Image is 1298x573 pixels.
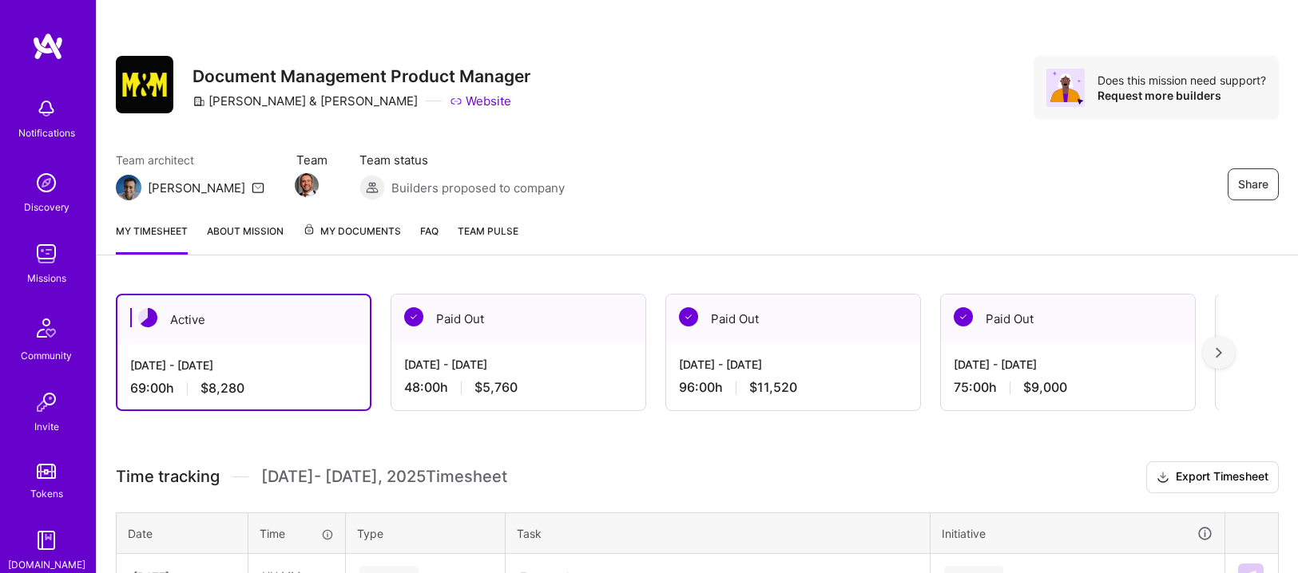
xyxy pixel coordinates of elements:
h3: Document Management Product Manager [193,66,530,86]
div: [DATE] - [DATE] [404,356,633,373]
span: $9,000 [1023,379,1067,396]
div: Request more builders [1098,88,1266,103]
img: Paid Out [404,307,423,326]
a: My timesheet [116,223,188,255]
span: Share [1238,176,1268,192]
img: Company Logo [116,56,173,113]
div: Initiative [942,524,1213,543]
img: Team Architect [116,175,141,200]
img: Community [27,309,65,347]
span: My Documents [303,223,401,240]
img: logo [32,32,64,61]
th: Date [117,512,248,554]
span: $5,760 [474,379,518,396]
div: Discovery [24,199,69,215]
th: Task [506,512,931,554]
span: Team architect [116,152,264,168]
span: Builders proposed to company [391,180,565,196]
img: Paid Out [679,307,698,326]
a: My Documents [303,223,401,255]
div: Notifications [18,124,75,141]
a: Team Pulse [458,223,518,255]
div: [DATE] - [DATE] [679,356,907,373]
img: guide book [30,524,62,556]
div: 96:00 h [679,379,907,396]
span: Team status [359,152,565,168]
img: discovery [30,167,62,199]
span: Team Pulse [458,225,518,237]
i: icon Mail [252,181,264,194]
span: $8,280 [200,380,244,397]
img: Invite [30,386,62,418]
div: [DATE] - [DATE] [130,357,357,373]
div: Tokens [30,485,63,502]
img: Avatar [1046,69,1085,107]
div: [DOMAIN_NAME] [8,556,85,573]
a: Website [450,93,511,109]
img: Team Member Avatar [295,173,319,197]
div: Does this mission need support? [1098,73,1266,88]
span: $11,520 [749,379,797,396]
a: About Mission [207,223,284,255]
img: right [1216,347,1222,358]
div: [DATE] - [DATE] [954,356,1182,373]
span: [DATE] - [DATE] , 2025 Timesheet [261,467,507,487]
div: 48:00 h [404,379,633,396]
img: bell [30,93,62,124]
div: Paid Out [391,294,645,343]
div: Paid Out [666,294,920,343]
div: 69:00 h [130,380,357,397]
div: Missions [27,270,66,286]
span: Team [296,152,327,168]
img: Builders proposed to company [359,175,385,200]
img: Active [138,308,157,327]
div: Community [21,347,72,364]
img: tokens [37,464,56,479]
div: [PERSON_NAME] & [PERSON_NAME] [193,93,418,109]
div: [PERSON_NAME] [148,180,245,196]
div: Active [117,295,370,344]
div: Time [260,525,334,542]
i: icon Download [1157,469,1169,486]
th: Type [346,512,506,554]
img: Paid Out [954,307,973,326]
i: icon CompanyGray [193,95,205,108]
button: Share [1228,168,1279,200]
a: FAQ [420,223,439,255]
img: teamwork [30,238,62,270]
div: 75:00 h [954,379,1182,396]
button: Export Timesheet [1146,461,1279,493]
div: Paid Out [941,294,1195,343]
span: Time tracking [116,467,220,487]
div: Invite [34,418,59,435]
a: Team Member Avatar [296,172,317,199]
